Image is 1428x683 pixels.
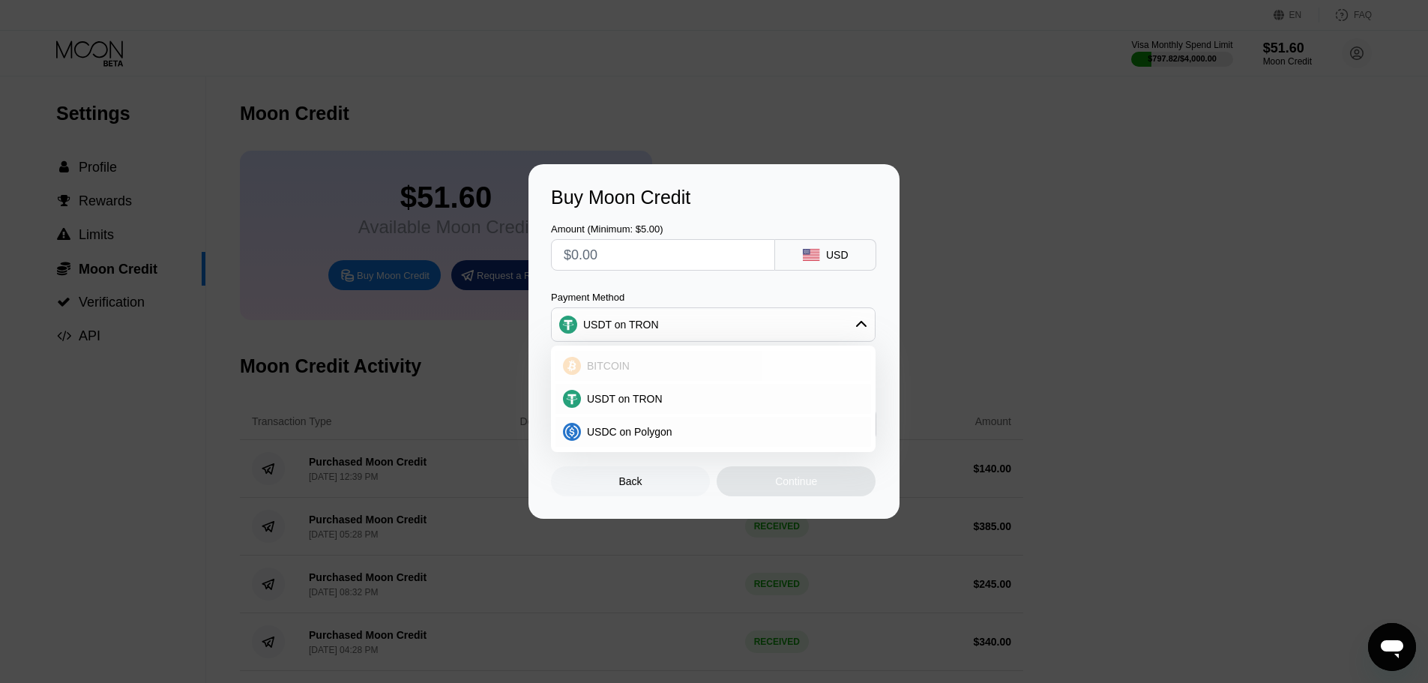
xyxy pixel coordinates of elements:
span: USDT on TRON [587,393,663,405]
div: USD [826,249,849,261]
div: Amount (Minimum: $5.00) [551,223,775,235]
div: Back [551,466,710,496]
input: $0.00 [564,240,762,270]
div: USDT on TRON [555,384,871,414]
span: BITCOIN [587,360,630,372]
div: USDT on TRON [583,319,659,331]
div: Back [619,475,642,487]
div: BITCOIN [555,351,871,381]
div: Payment Method [551,292,876,303]
div: USDT on TRON [552,310,875,340]
div: USDC on Polygon [555,417,871,447]
span: USDC on Polygon [587,426,672,438]
div: Buy Moon Credit [551,187,877,208]
iframe: Schaltfläche zum Öffnen des Messaging-Fensters [1368,623,1416,671]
